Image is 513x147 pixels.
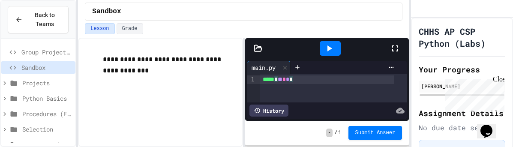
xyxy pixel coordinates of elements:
[3,3,59,54] div: Chat with us now!Close
[338,129,341,136] span: 1
[477,113,504,138] iframe: chat widget
[419,25,505,49] h1: CHHS AP CSP Python (Labs)
[22,125,72,134] span: Selection
[21,63,72,72] span: Sandbox
[247,63,280,72] div: main.py
[249,105,288,117] div: History
[334,129,337,136] span: /
[92,6,121,17] span: Sandbox
[28,11,61,29] span: Back to Teams
[348,126,402,140] button: Submit Answer
[22,78,72,87] span: Projects
[419,123,505,133] div: No due date set
[421,82,503,90] div: [PERSON_NAME]
[85,23,114,34] button: Lesson
[117,23,143,34] button: Grade
[8,6,69,33] button: Back to Teams
[419,63,505,75] h2: Your Progress
[22,94,72,103] span: Python Basics
[247,61,291,74] div: main.py
[21,48,72,57] span: Group Project - Mad Libs
[355,129,396,136] span: Submit Answer
[247,75,256,84] div: 1
[442,75,504,112] iframe: chat widget
[326,129,333,137] span: -
[22,109,72,118] span: Procedures (Functions)
[419,107,505,119] h2: Assignment Details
